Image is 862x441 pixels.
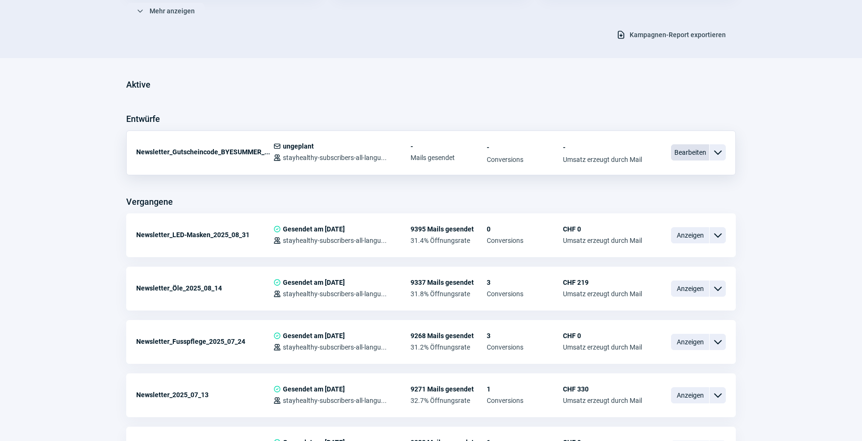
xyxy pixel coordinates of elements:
span: Mehr anzeigen [150,3,195,19]
span: ungeplant [283,142,314,150]
span: stayhealthy-subscribers-all-langu... [283,343,387,351]
span: stayhealthy-subscribers-all-langu... [283,290,387,298]
span: Conversions [487,156,563,163]
span: 9271 Mails gesendet [411,385,487,393]
span: 0 [487,225,563,233]
button: Kampagnen-Report exportieren [606,27,736,43]
span: stayhealthy-subscribers-all-langu... [283,237,387,244]
h3: Aktive [126,77,150,92]
span: CHF 0 [563,332,642,340]
span: Umsatz erzeugt durch Mail [563,237,642,244]
span: Anzeigen [671,227,709,243]
span: 1 [487,385,563,393]
span: Kampagnen-Report exportieren [630,27,726,42]
span: Umsatz erzeugt durch Mail [563,397,642,404]
span: Gesendet am [DATE] [283,279,345,286]
span: Gesendet am [DATE] [283,332,345,340]
span: - [411,142,487,150]
span: CHF 219 [563,279,642,286]
div: Newsletter_Öle_2025_08_14 [136,279,273,298]
span: 3 [487,279,563,286]
h3: Vergangene [126,194,173,210]
span: Umsatz erzeugt durch Mail [563,156,642,163]
span: Umsatz erzeugt durch Mail [563,343,642,351]
span: CHF 330 [563,385,642,393]
span: stayhealthy-subscribers-all-langu... [283,154,387,161]
span: Bearbeiten [671,144,709,160]
span: Mails gesendet [411,154,487,161]
div: Newsletter_Gutscheincode_BYESUMMER_... [136,142,273,161]
span: Anzeigen [671,334,709,350]
span: Conversions [487,237,563,244]
span: - [487,142,563,152]
span: Umsatz erzeugt durch Mail [563,290,642,298]
span: Conversions [487,343,563,351]
span: Anzeigen [671,281,709,297]
span: Gesendet am [DATE] [283,225,345,233]
span: 9395 Mails gesendet [411,225,487,233]
span: 31.2% Öffnungsrate [411,343,487,351]
button: Mehr anzeigen [126,3,205,19]
span: 31.8% Öffnungsrate [411,290,487,298]
span: Anzeigen [671,387,709,403]
span: - [563,142,642,152]
span: 3 [487,332,563,340]
div: Newsletter_LED-Masken_2025_08_31 [136,225,273,244]
span: stayhealthy-subscribers-all-langu... [283,397,387,404]
span: 32.7% Öffnungsrate [411,397,487,404]
span: 31.4% Öffnungsrate [411,237,487,244]
span: 9268 Mails gesendet [411,332,487,340]
h3: Entwürfe [126,111,160,127]
div: Newsletter_Fusspflege_2025_07_24 [136,332,273,351]
div: Newsletter_2025_07_13 [136,385,273,404]
span: Conversions [487,290,563,298]
span: CHF 0 [563,225,642,233]
span: 9337 Mails gesendet [411,279,487,286]
span: Conversions [487,397,563,404]
span: Gesendet am [DATE] [283,385,345,393]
